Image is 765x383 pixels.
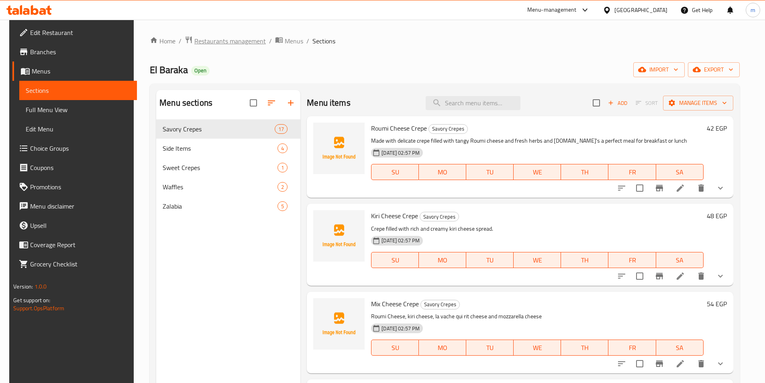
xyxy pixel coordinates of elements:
[32,66,131,76] span: Menus
[163,143,277,153] span: Side Items
[466,164,514,180] button: TU
[469,342,510,354] span: TU
[716,183,725,193] svg: Show Choices
[420,212,459,221] div: Savory Crepes
[659,166,700,178] span: SA
[640,65,678,75] span: import
[30,201,131,211] span: Menu disclaimer
[371,298,419,310] span: Mix Cheese Crepe
[26,86,131,95] span: Sections
[163,124,275,134] div: Savory Crepes
[659,342,700,354] span: SA
[711,178,730,198] button: show more
[278,145,287,152] span: 4
[156,197,300,216] div: Zalabia5
[19,119,137,139] a: Edit Menu
[35,281,47,292] span: 1.0.0
[371,122,427,134] span: Roumi Cheese Crepe
[716,359,725,369] svg: Show Choices
[378,149,423,157] span: [DATE] 02:57 PM
[156,139,300,158] div: Side Items4
[426,96,520,110] input: search
[30,240,131,250] span: Coverage Report
[514,340,561,356] button: WE
[692,266,711,286] button: delete
[30,182,131,192] span: Promotions
[631,268,648,285] span: Select to update
[469,254,510,266] span: TU
[608,340,656,356] button: FR
[517,254,558,266] span: WE
[30,259,131,269] span: Grocery Checklist
[371,164,419,180] button: SU
[313,123,365,174] img: Roumi Cheese Crepe
[419,164,466,180] button: MO
[527,5,577,15] div: Menu-management
[26,105,131,115] span: Full Menu View
[630,97,663,109] span: Select section first
[650,354,669,373] button: Branch-specific-item
[12,23,137,42] a: Edit Restaurant
[375,342,416,354] span: SU
[605,97,630,109] button: Add
[517,166,558,178] span: WE
[371,136,703,146] p: Made with delicate crepe filled with tangy Roumi cheese and fresh herbs and [DOMAIN_NAME]'s a per...
[650,178,669,198] button: Branch-specific-item
[156,116,300,219] nav: Menu sections
[371,252,419,268] button: SU
[675,271,685,281] a: Edit menu item
[371,340,419,356] button: SU
[277,182,288,192] div: items
[13,303,64,313] a: Support.OpsPlatform
[163,182,277,192] span: Waffles
[371,210,418,222] span: Kiri Cheese Crepe
[419,340,466,356] button: MO
[612,354,631,373] button: sort-choices
[561,164,608,180] button: TH
[156,119,300,139] div: Savory Crepes17
[278,203,287,210] span: 5
[711,266,730,286] button: show more
[312,36,335,46] span: Sections
[150,61,188,79] span: El Baraka
[466,340,514,356] button: TU
[419,252,466,268] button: MO
[650,266,669,286] button: Branch-specific-item
[30,221,131,230] span: Upsell
[275,125,287,133] span: 17
[163,163,277,172] span: Sweet Crepes
[19,100,137,119] a: Full Menu View
[378,237,423,244] span: [DATE] 02:57 PM
[163,201,277,211] span: Zalabia
[278,164,287,172] span: 1
[307,97,351,109] h2: Menu items
[313,210,365,262] img: Kiri Cheese Crepe
[245,94,262,111] span: Select all sections
[656,340,704,356] button: SA
[614,6,667,14] div: [GEOGRAPHIC_DATA]
[26,124,131,134] span: Edit Menu
[12,158,137,177] a: Coupons
[12,197,137,216] a: Menu disclaimer
[269,36,272,46] li: /
[422,254,463,266] span: MO
[191,67,210,74] span: Open
[607,98,628,108] span: Add
[751,6,755,14] span: m
[156,158,300,177] div: Sweet Crepes1
[371,224,703,234] p: Crepe filled with rich and creamy kiri cheese spread.
[564,166,605,178] span: TH
[30,163,131,172] span: Coupons
[605,97,630,109] span: Add item
[420,300,460,309] div: Savory Crepes
[561,252,608,268] button: TH
[275,36,303,46] a: Menus
[278,183,287,191] span: 2
[13,295,50,305] span: Get support on:
[371,311,703,322] p: Roumi Cheese, kiri cheese, la vache qui rit cheese and mozzarella cheese
[612,254,653,266] span: FR
[429,124,467,133] span: Savory Crepes
[422,342,463,354] span: MO
[179,36,182,46] li: /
